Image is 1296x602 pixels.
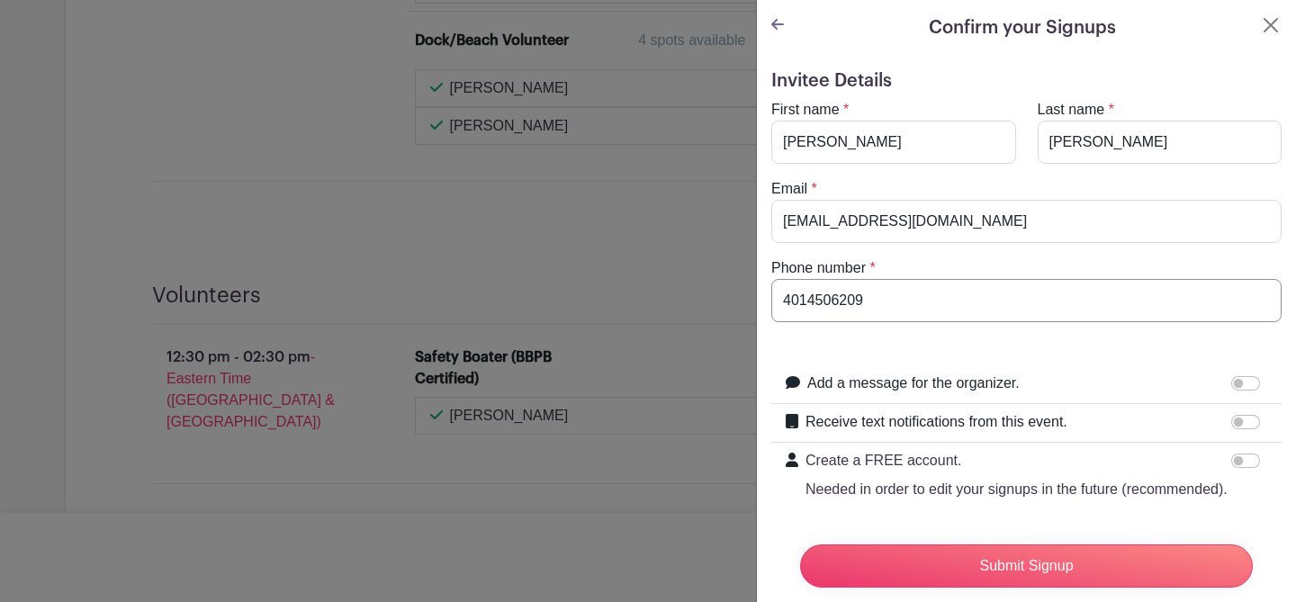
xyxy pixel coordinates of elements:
[805,479,1228,500] p: Needed in order to edit your signups in the future (recommended).
[929,14,1116,41] h5: Confirm your Signups
[771,99,840,121] label: First name
[1260,14,1282,36] button: Close
[800,544,1253,588] input: Submit Signup
[805,411,1067,433] label: Receive text notifications from this event.
[807,373,1020,394] label: Add a message for the organizer.
[771,70,1282,92] h5: Invitee Details
[805,450,1228,472] p: Create a FREE account.
[1038,99,1105,121] label: Last name
[771,257,866,279] label: Phone number
[771,178,807,200] label: Email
